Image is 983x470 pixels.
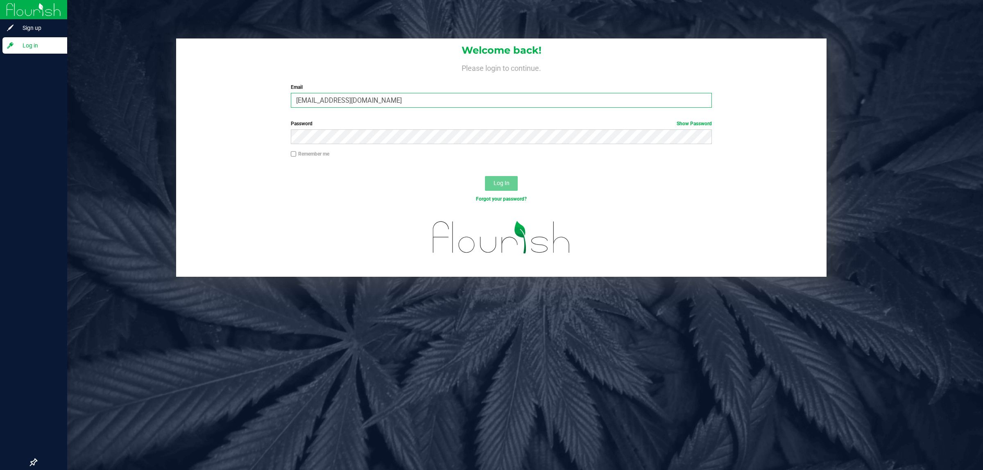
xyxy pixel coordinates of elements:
a: Show Password [677,121,712,127]
label: Email [291,84,712,91]
a: Forgot your password? [476,196,527,202]
button: Log In [485,176,518,191]
inline-svg: Log in [6,41,14,50]
img: flourish_logo.svg [420,211,583,264]
span: Sign up [14,23,63,33]
span: Log In [494,180,510,186]
span: Password [291,121,313,127]
inline-svg: Sign up [6,24,14,32]
h1: Welcome back! [176,45,827,56]
label: Remember me [291,150,329,158]
span: Log in [14,41,63,50]
h4: Please login to continue. [176,62,827,72]
input: Remember me [291,151,297,157]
